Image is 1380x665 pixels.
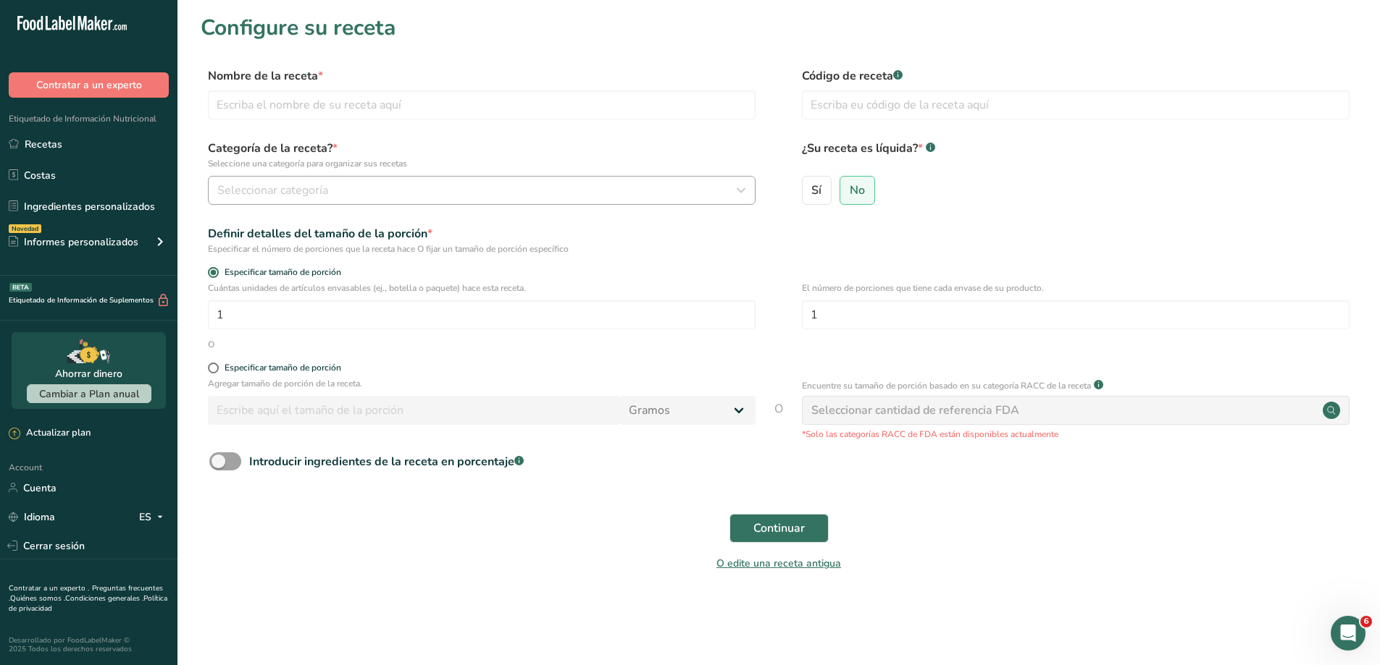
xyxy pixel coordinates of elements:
input: Escribe aquí el tamaño de la porción [208,396,620,425]
input: Escriba eu código de la receta aquí [802,90,1350,119]
span: Especificar tamaño de porción [219,267,341,278]
p: Cuántas unidades de artículos envasables (ej., botella o paquete) hace esta receta. [208,281,756,295]
button: Cambiar a Plan anual [27,384,151,403]
div: ES [139,508,169,525]
input: Escriba el nombre de su receta aquí [208,90,756,119]
button: Seleccionar categoría [208,176,756,205]
div: Especificar tamaño de porción [225,363,341,373]
p: Encuentre su tamaño de porción basado en su categoría RACC de la receta [802,379,1091,392]
div: Actualizar plan [9,426,91,441]
label: Nombre de la receta [208,67,756,85]
span: Sí [811,183,821,198]
span: 6 [1360,616,1372,627]
p: Agregar tamaño de porción de la receta. [208,377,756,390]
div: Definir detalles del tamaño de la porción [208,225,756,242]
span: No [850,183,865,198]
button: Continuar [729,514,829,543]
div: Ahorrar dinero [55,366,122,381]
p: Seleccione una categoría para organizar sus recetas [208,157,756,170]
div: Novedad [9,224,41,233]
a: O edite una receta antigua [716,556,841,570]
div: BETA [9,283,32,292]
span: Cambiar a Plan anual [39,387,139,401]
button: Contratar a un experto [9,72,169,98]
span: Continuar [753,520,805,537]
div: Desarrollado por FoodLabelMaker © 2025 Todos los derechos reservados [9,636,169,653]
a: Preguntas frecuentes . [9,583,163,603]
h1: Configure su receta [201,12,1357,44]
p: El número de porciones que tiene cada envase de su producto. [802,281,1350,295]
a: Quiénes somos . [10,593,65,603]
div: O [208,338,214,351]
a: Idioma [9,504,55,530]
a: Condiciones generales . [65,593,143,603]
div: Seleccionar cantidad de referencia FDA [811,402,1019,419]
span: O [774,400,783,441]
div: Introducir ingredientes de la receta en porcentaje [249,453,524,470]
a: Política de privacidad [9,593,167,614]
p: *Solo las categorías RACC de FDA están disponibles actualmente [802,428,1350,441]
div: Informes personalizados [9,234,138,250]
iframe: Intercom live chat [1331,616,1366,651]
a: Contratar a un experto . [9,583,89,593]
div: Especificar el número de porciones que la receta hace O fijar un tamaño de porción específico [208,242,756,255]
label: Código de receta [802,67,1350,85]
label: ¿Su receta es líquida? [802,140,1350,170]
span: Seleccionar categoría [217,182,328,199]
label: Categoría de la receta? [208,140,756,170]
